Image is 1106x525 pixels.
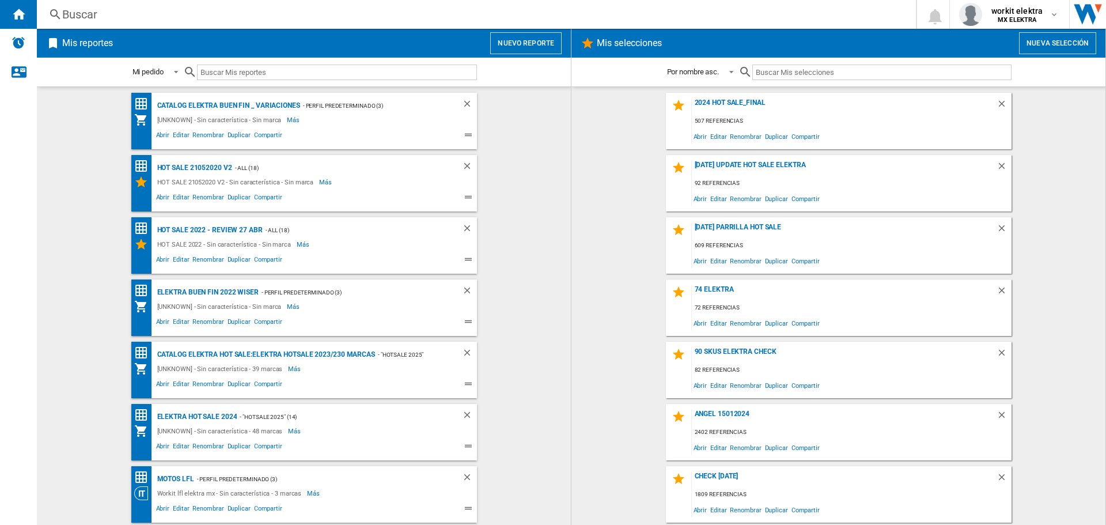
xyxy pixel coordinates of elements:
span: Duplicar [226,503,252,517]
button: Nueva selección [1019,32,1096,54]
div: ELEKTRA BUEN FIN 2022 WISER [154,285,259,300]
div: Motos LFL [154,472,194,486]
div: Por nombre asc. [667,67,719,76]
div: [UNKNOWN] - Sin característica - 48 marcas [154,424,289,438]
span: Compartir [252,441,284,455]
span: Compartir [252,503,284,517]
span: Renombrar [191,192,225,206]
span: Editar [709,191,728,206]
h2: Mis selecciones [594,32,665,54]
span: Abrir [692,440,709,455]
span: Duplicar [763,502,790,518]
div: ELEKTRA HOT SALE 2024 [154,410,237,424]
span: Editar [171,503,191,517]
div: Buscar [62,6,886,22]
span: Abrir [154,503,172,517]
span: Renombrar [728,129,763,144]
span: Compartir [790,129,821,144]
div: - "HOTSALE 2025" (14) [375,348,439,362]
span: Renombrar [728,377,763,393]
div: 2402 referencias [692,425,1012,440]
span: Compartir [252,192,284,206]
div: Borrar [462,223,477,237]
div: - Perfil predeterminado (3) [194,472,439,486]
span: Editar [709,502,728,518]
span: Más [319,175,334,189]
div: CATALOG ELEKTRA BUEN FIN _ VARIACIONES [154,99,300,113]
span: Editar [709,440,728,455]
div: Borrar [997,223,1012,239]
span: Editar [171,441,191,455]
span: Renombrar [191,316,225,330]
span: Duplicar [763,440,790,455]
span: Abrir [692,129,709,144]
input: Buscar Mis reportes [197,65,477,80]
span: Editar [171,192,191,206]
span: Renombrar [191,441,225,455]
div: Matriz de precios [134,221,154,236]
span: Editar [709,129,728,144]
span: Abrir [692,253,709,269]
span: Más [307,486,321,500]
div: 609 referencias [692,239,1012,253]
b: MX ELEKTRA [998,16,1036,24]
span: Más [288,424,302,438]
span: Más [297,237,311,251]
span: Renombrar [191,503,225,517]
img: alerts-logo.svg [12,36,25,50]
div: Borrar [462,285,477,300]
span: Editar [171,254,191,268]
div: 72 referencias [692,301,1012,315]
span: Renombrar [728,440,763,455]
div: - Perfil predeterminado (3) [300,99,439,113]
span: Renombrar [728,502,763,518]
div: [DATE] PARRILLA HOT SALE [692,223,997,239]
div: Matriz de precios [134,470,154,485]
div: 82 referencias [692,363,1012,377]
span: Duplicar [763,191,790,206]
div: angel 15012024 [692,410,997,425]
div: Mi colección [134,424,154,438]
span: Duplicar [763,315,790,331]
div: Matriz de precios [134,346,154,360]
span: Compartir [790,502,821,518]
div: 90 skus elektra check [692,348,997,363]
div: Visión Categoría [134,486,154,500]
div: [DATE] UPDATE HOT SALE ELEKTRA [692,161,997,176]
span: Editar [171,316,191,330]
div: Borrar [462,410,477,424]
span: Renombrar [191,379,225,392]
div: - "HOTSALE 2025" (14) [237,410,438,424]
span: Abrir [154,379,172,392]
span: Renombrar [728,253,763,269]
div: Mi pedido [132,67,164,76]
div: Borrar [997,410,1012,425]
img: profile.jpg [959,3,982,26]
div: Matriz de precios [134,408,154,422]
div: Mi colección [134,300,154,314]
span: Editar [171,130,191,143]
div: Borrar [462,348,477,362]
span: Compartir [252,130,284,143]
div: Borrar [462,99,477,113]
span: Abrir [154,130,172,143]
span: Abrir [692,315,709,331]
div: Matriz de precios [134,159,154,173]
span: Abrir [692,377,709,393]
span: Duplicar [226,130,252,143]
h2: Mis reportes [60,32,115,54]
div: check [DATE] [692,472,997,488]
span: Renombrar [728,315,763,331]
span: Editar [709,377,728,393]
div: Matriz de precios [134,284,154,298]
span: Abrir [692,502,709,518]
span: Compartir [252,254,284,268]
span: Renombrar [191,254,225,268]
span: Duplicar [226,316,252,330]
div: Mis Selecciones [134,237,154,251]
span: Compartir [790,377,821,393]
div: HOT SALE 2022 - Sin característica - Sin marca [154,237,297,251]
div: Borrar [997,285,1012,301]
div: HOT SALE 21052020 V2 [154,161,232,175]
span: Compartir [252,316,284,330]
